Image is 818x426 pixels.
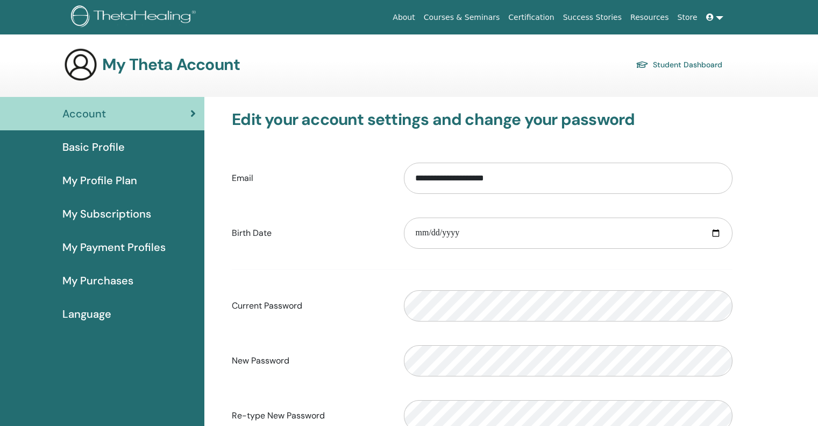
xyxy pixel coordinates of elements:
label: Current Password [224,296,396,316]
a: Store [673,8,702,27]
label: Re-type New Password [224,406,396,426]
a: Courses & Seminars [419,8,504,27]
a: Certification [504,8,558,27]
h3: My Theta Account [102,55,240,74]
a: Success Stories [559,8,626,27]
span: Account [62,106,106,122]
label: Birth Date [224,223,396,243]
label: New Password [224,351,396,371]
span: Language [62,306,111,322]
h3: Edit your account settings and change your password [232,110,732,129]
span: Basic Profile [62,139,125,155]
span: My Payment Profiles [62,239,166,255]
span: My Purchases [62,273,133,289]
span: My Profile Plan [62,172,137,188]
img: logo.png [71,5,200,30]
img: generic-user-icon.jpg [63,47,98,82]
a: Resources [626,8,673,27]
label: Email [224,168,396,188]
img: graduation-cap.svg [636,60,649,69]
a: About [388,8,419,27]
a: Student Dashboard [636,57,722,72]
span: My Subscriptions [62,206,151,222]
